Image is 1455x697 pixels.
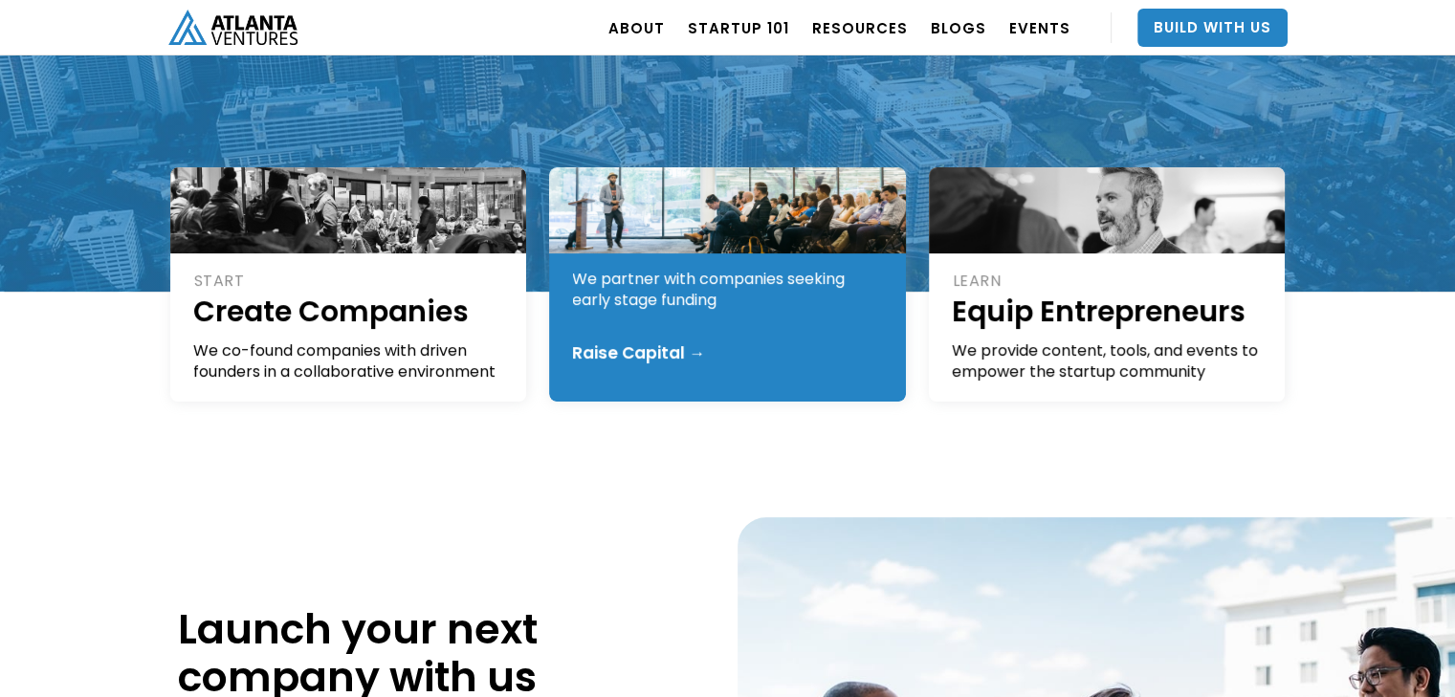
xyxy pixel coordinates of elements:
[193,340,506,382] div: We co-found companies with driven founders in a collaborative environment
[193,292,506,331] h1: Create Companies
[572,269,885,311] div: We partner with companies seeking early stage funding
[929,167,1286,402] a: LEARNEquip EntrepreneursWe provide content, tools, and events to empower the startup community
[572,343,705,362] div: Raise Capital →
[194,271,506,292] div: START
[572,220,885,259] h1: Fund Founders
[812,1,908,54] a: RESOURCES
[549,167,906,402] a: GROWFund FoundersWe partner with companies seeking early stage fundingRaise Capital →
[688,1,789,54] a: Startup 101
[953,271,1265,292] div: LEARN
[931,1,986,54] a: BLOGS
[608,1,665,54] a: ABOUT
[1009,1,1070,54] a: EVENTS
[170,167,527,402] a: STARTCreate CompaniesWe co-found companies with driven founders in a collaborative environment
[1137,9,1288,47] a: Build With Us
[952,292,1265,331] h1: Equip Entrepreneurs
[952,340,1265,382] div: We provide content, tools, and events to empower the startup community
